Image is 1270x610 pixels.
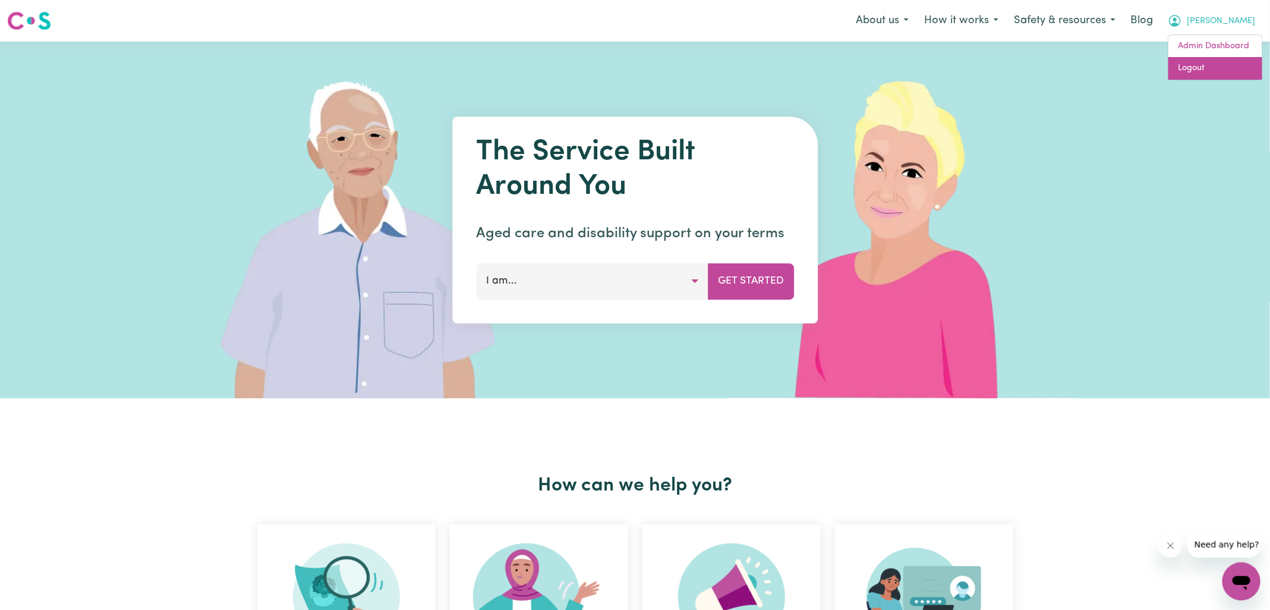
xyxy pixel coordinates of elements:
[476,263,708,299] button: I am...
[1168,34,1263,80] div: My Account
[7,10,51,32] img: Careseekers logo
[476,223,794,244] p: Aged care and disability support on your terms
[1159,534,1183,558] iframe: Close message
[1168,35,1262,58] a: Admin Dashboard
[1168,57,1262,80] a: Logout
[1187,532,1260,558] iframe: Message from company
[250,474,1020,497] h2: How can we help you?
[1123,8,1160,34] a: Blog
[476,136,794,204] h1: The Service Built Around You
[1187,15,1255,28] span: [PERSON_NAME]
[916,8,1006,33] button: How it works
[708,263,794,299] button: Get Started
[1160,8,1263,33] button: My Account
[1222,562,1260,600] iframe: Button to launch messaging window
[848,8,916,33] button: About us
[7,7,51,34] a: Careseekers logo
[1006,8,1123,33] button: Safety & resources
